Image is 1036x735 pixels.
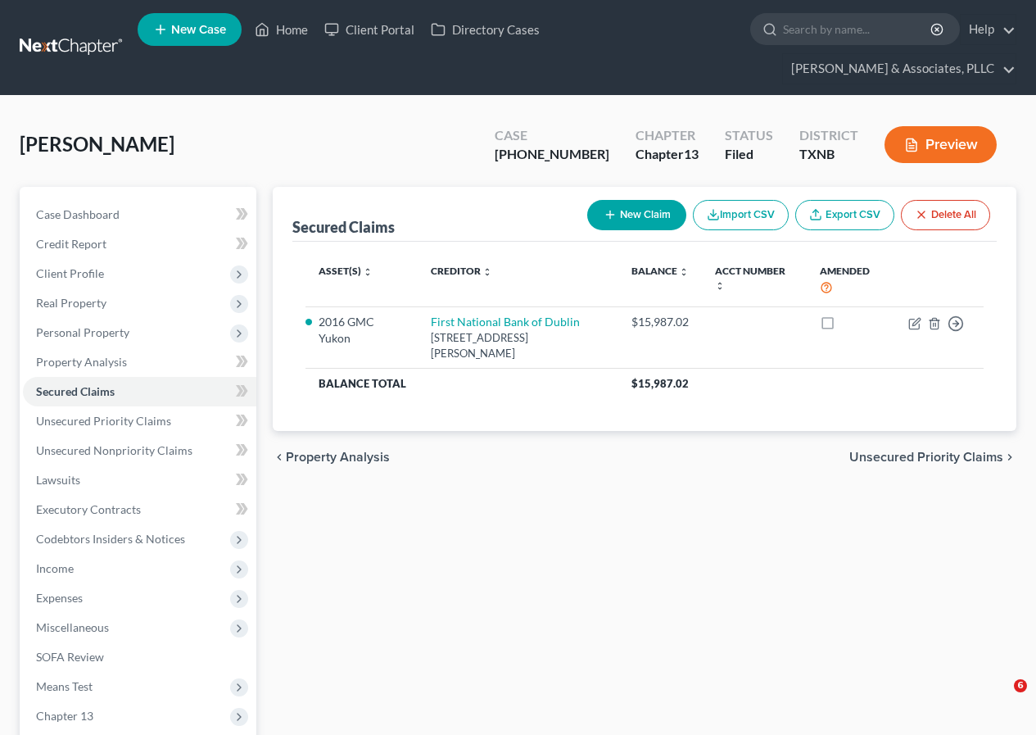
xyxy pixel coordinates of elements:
div: $15,987.02 [631,314,689,330]
span: Real Property [36,296,106,310]
a: Unsecured Nonpriority Claims [23,436,256,465]
span: $15,987.02 [631,377,689,390]
li: 2016 GMC Yukon [319,314,405,347]
a: Client Portal [316,15,423,44]
div: Chapter [636,145,699,164]
span: Codebtors Insiders & Notices [36,532,185,546]
a: Unsecured Priority Claims [23,406,256,436]
iframe: Intercom live chat [980,679,1020,719]
a: Balance unfold_more [631,265,689,277]
i: chevron_left [273,451,286,464]
a: SOFA Review [23,642,256,672]
div: Secured Claims [292,217,395,237]
i: unfold_more [482,267,492,277]
a: Secured Claims [23,377,256,406]
span: SOFA Review [36,650,104,664]
span: New Case [171,24,226,36]
span: Expenses [36,591,83,605]
th: Amended [807,255,895,306]
span: Secured Claims [36,384,115,398]
a: First National Bank of Dublin [431,315,580,329]
div: [PHONE_NUMBER] [495,145,609,164]
a: Acct Number unfold_more [715,265,785,291]
a: Executory Contracts [23,495,256,524]
a: Directory Cases [423,15,548,44]
span: Miscellaneous [36,620,109,634]
a: Export CSV [795,200,894,230]
span: 6 [1014,679,1027,692]
span: Client Profile [36,266,104,280]
input: Search by name... [783,14,933,44]
i: chevron_right [1003,451,1016,464]
span: Unsecured Priority Claims [36,414,171,428]
span: Lawsuits [36,473,80,487]
a: Asset(s) unfold_more [319,265,373,277]
div: Case [495,126,609,145]
div: District [799,126,858,145]
a: Property Analysis [23,347,256,377]
a: Case Dashboard [23,200,256,229]
div: TXNB [799,145,858,164]
button: New Claim [587,200,686,230]
a: Credit Report [23,229,256,259]
div: [STREET_ADDRESS][PERSON_NAME] [431,330,605,361]
button: Preview [884,126,997,163]
i: unfold_more [715,281,725,291]
a: Help [961,15,1016,44]
button: Import CSV [693,200,789,230]
span: Case Dashboard [36,207,120,221]
span: 13 [684,146,699,161]
div: Chapter [636,126,699,145]
a: Home [247,15,316,44]
i: unfold_more [679,267,689,277]
div: Status [725,126,773,145]
span: Executory Contracts [36,502,141,516]
span: Unsecured Priority Claims [849,451,1003,464]
a: Lawsuits [23,465,256,495]
a: Creditor unfold_more [431,265,492,277]
button: Delete All [901,200,990,230]
th: Balance Total [305,369,618,398]
span: Credit Report [36,237,106,251]
span: Property Analysis [286,451,390,464]
button: chevron_left Property Analysis [273,451,390,464]
div: Filed [725,145,773,164]
a: [PERSON_NAME] & Associates, PLLC [783,54,1016,84]
span: Chapter 13 [36,709,93,723]
span: [PERSON_NAME] [20,132,174,156]
i: unfold_more [363,267,373,277]
span: Income [36,561,74,575]
span: Personal Property [36,325,129,339]
span: Property Analysis [36,355,127,369]
button: Unsecured Priority Claims chevron_right [849,451,1016,464]
span: Unsecured Nonpriority Claims [36,443,192,457]
span: Means Test [36,679,93,693]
